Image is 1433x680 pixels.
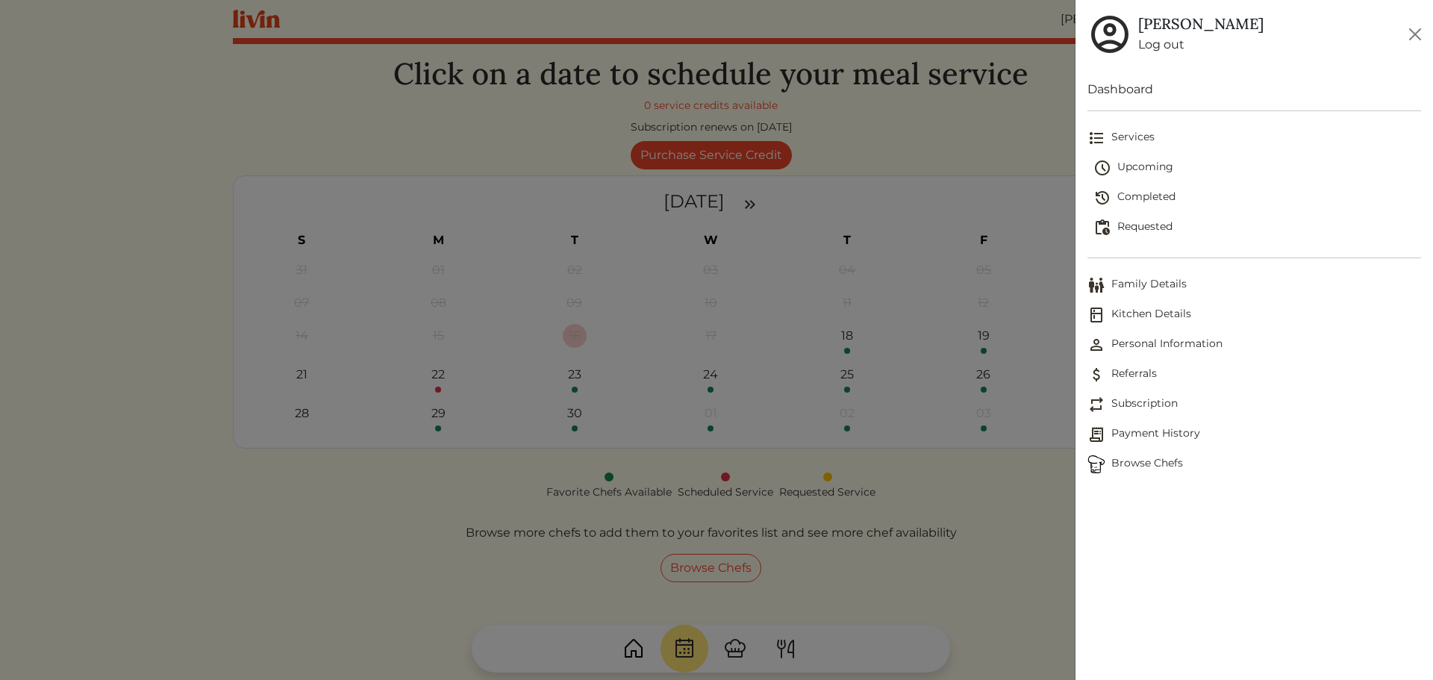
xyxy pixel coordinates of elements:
span: Services [1087,129,1421,147]
a: ReferralsReferrals [1087,360,1421,390]
img: schedule-fa401ccd6b27cf58db24c3bb5584b27dcd8bd24ae666a918e1c6b4ae8c451a22.svg [1093,159,1111,177]
span: Personal Information [1087,336,1421,354]
a: Log out [1138,36,1264,54]
a: Upcoming [1093,153,1421,183]
h5: [PERSON_NAME] [1138,15,1264,33]
a: SubscriptionSubscription [1087,390,1421,419]
span: Family Details [1087,276,1421,294]
a: Completed [1093,183,1421,213]
a: Services [1087,123,1421,153]
img: pending_actions-fd19ce2ea80609cc4d7bbea353f93e2f363e46d0f816104e4e0650fdd7f915cf.svg [1093,219,1111,237]
span: Subscription [1087,396,1421,414]
img: Payment History [1087,425,1105,443]
a: Kitchen DetailsKitchen Details [1087,300,1421,330]
a: Family DetailsFamily Details [1087,270,1421,300]
img: history-2b446bceb7e0f53b931186bf4c1776ac458fe31ad3b688388ec82af02103cd45.svg [1093,189,1111,207]
img: Kitchen Details [1087,306,1105,324]
img: format_list_bulleted-ebc7f0161ee23162107b508e562e81cd567eeab2455044221954b09d19068e74.svg [1087,129,1105,147]
a: Personal InformationPersonal Information [1087,330,1421,360]
span: Payment History [1087,425,1421,443]
a: Dashboard [1087,81,1421,99]
img: user_account-e6e16d2ec92f44fc35f99ef0dc9cddf60790bfa021a6ecb1c896eb5d2907b31c.svg [1087,12,1132,57]
span: Referrals [1087,366,1421,384]
img: Subscription [1087,396,1105,414]
span: Kitchen Details [1087,306,1421,324]
img: Referrals [1087,366,1105,384]
img: Family Details [1087,276,1105,294]
a: Requested [1093,213,1421,243]
span: Browse Chefs [1087,455,1421,473]
span: Completed [1093,189,1421,207]
span: Requested [1093,219,1421,237]
a: ChefsBrowse Chefs [1087,449,1421,479]
img: Browse Chefs [1087,455,1105,473]
span: Upcoming [1093,159,1421,177]
img: Personal Information [1087,336,1105,354]
button: Close [1403,22,1427,46]
a: Payment HistoryPayment History [1087,419,1421,449]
